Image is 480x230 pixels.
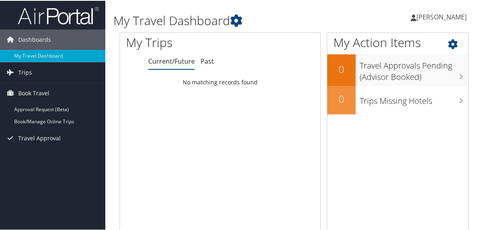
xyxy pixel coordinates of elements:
a: 0Trips Missing Hotels [327,85,468,114]
h1: My Trips [126,33,231,50]
a: Past [201,56,214,65]
h2: 0 [327,62,356,75]
h1: My Action Items [327,33,468,50]
span: Book Travel [18,82,49,103]
span: Dashboards [18,29,51,49]
a: [PERSON_NAME] [411,4,475,28]
a: Current/Future [148,56,195,65]
h1: My Travel Dashboard [113,11,354,28]
h3: Travel Approvals Pending (Advisor Booked) [360,55,468,82]
span: [PERSON_NAME] [416,12,467,21]
img: airportal-logo.png [18,5,99,24]
h3: Trips Missing Hotels [360,90,468,106]
td: No matching records found [120,74,320,89]
span: Travel Approval [18,127,61,148]
span: Trips [18,62,32,82]
a: 0Travel Approvals Pending (Advisor Booked) [327,54,468,85]
h2: 0 [327,91,356,105]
